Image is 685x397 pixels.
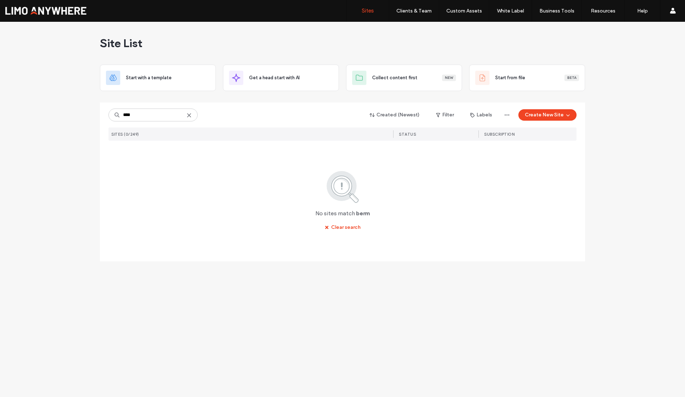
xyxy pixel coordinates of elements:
label: Help [637,8,648,14]
label: Custom Assets [446,8,482,14]
span: Get a head start with AI [249,74,300,81]
div: Collect content firstNew [346,65,462,91]
label: Business Tools [539,8,574,14]
label: Clients & Team [396,8,432,14]
button: Create New Site [518,109,577,121]
div: Beta [564,75,579,81]
span: STATUS [399,132,416,137]
label: Sites [362,7,374,14]
span: Subscription [484,132,514,137]
div: Get a head start with AI [223,65,339,91]
button: Created (Newest) [364,109,426,121]
button: Labels [464,109,498,121]
div: Start with a template [100,65,216,91]
button: Filter [429,109,461,121]
label: Resources [591,8,615,14]
span: SITES (0/249) [111,132,139,137]
div: Start from fileBeta [469,65,585,91]
label: White Label [497,8,524,14]
span: Start with a template [126,74,172,81]
span: Start from file [495,74,525,81]
button: Clear search [318,222,367,233]
span: Collect content first [372,74,417,81]
span: berm [356,210,370,217]
span: Site List [100,36,142,50]
img: search.svg [317,170,369,204]
span: No sites match [315,210,355,217]
div: New [442,75,456,81]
